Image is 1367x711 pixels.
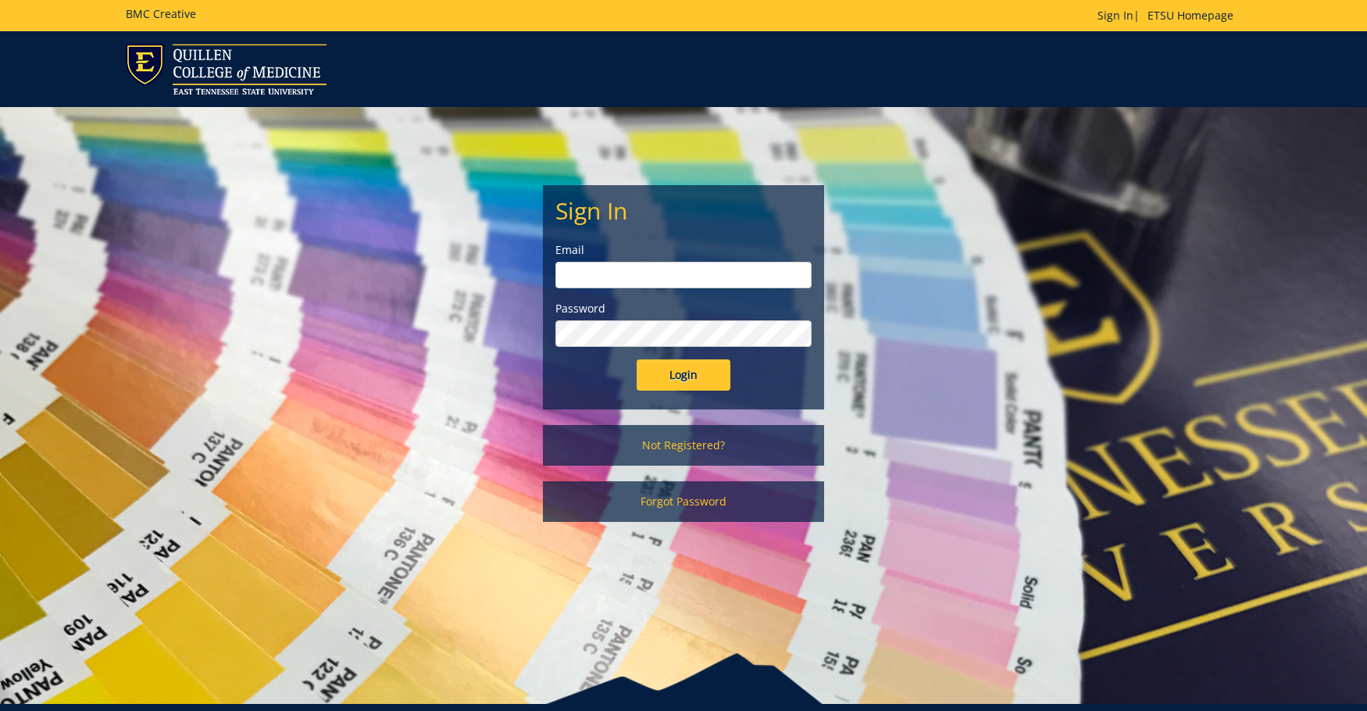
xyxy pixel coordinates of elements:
[555,242,812,258] label: Email
[1098,8,1133,23] a: Sign In
[1140,8,1241,23] a: ETSU Homepage
[126,8,196,20] h5: BMC Creative
[543,481,824,522] a: Forgot Password
[555,198,812,223] h2: Sign In
[555,301,812,316] label: Password
[637,359,730,391] input: Login
[543,425,824,466] a: Not Registered?
[126,44,327,95] img: ETSU logo
[1098,8,1241,23] p: |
